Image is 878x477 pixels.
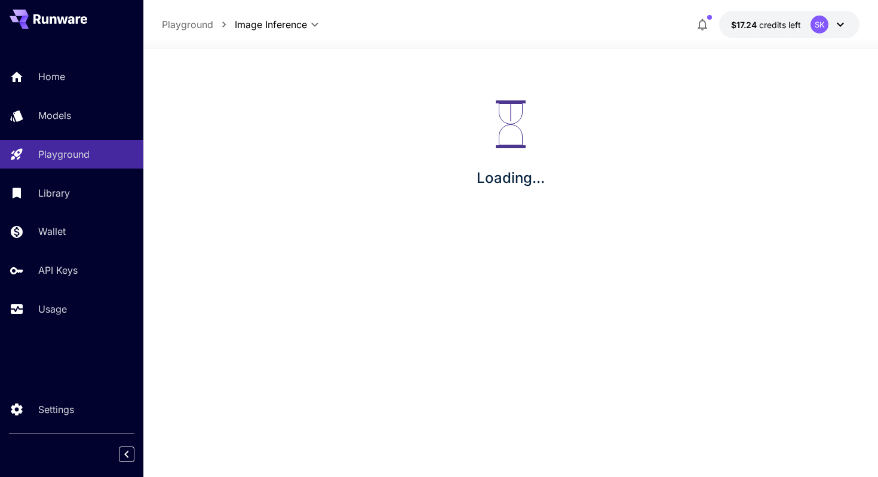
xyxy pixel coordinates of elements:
[162,17,213,32] a: Playground
[477,167,545,189] p: Loading...
[38,263,78,277] p: API Keys
[162,17,235,32] nav: breadcrumb
[38,402,74,417] p: Settings
[759,20,801,30] span: credits left
[119,447,134,462] button: Collapse sidebar
[38,302,67,316] p: Usage
[731,20,759,30] span: $17.24
[128,444,143,465] div: Collapse sidebar
[38,69,65,84] p: Home
[38,224,66,239] p: Wallet
[731,19,801,31] div: $17.2393
[235,17,307,32] span: Image Inference
[38,147,90,161] p: Playground
[811,16,828,33] div: SK
[719,11,859,38] button: $17.2393SK
[38,108,71,123] p: Models
[38,186,70,200] p: Library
